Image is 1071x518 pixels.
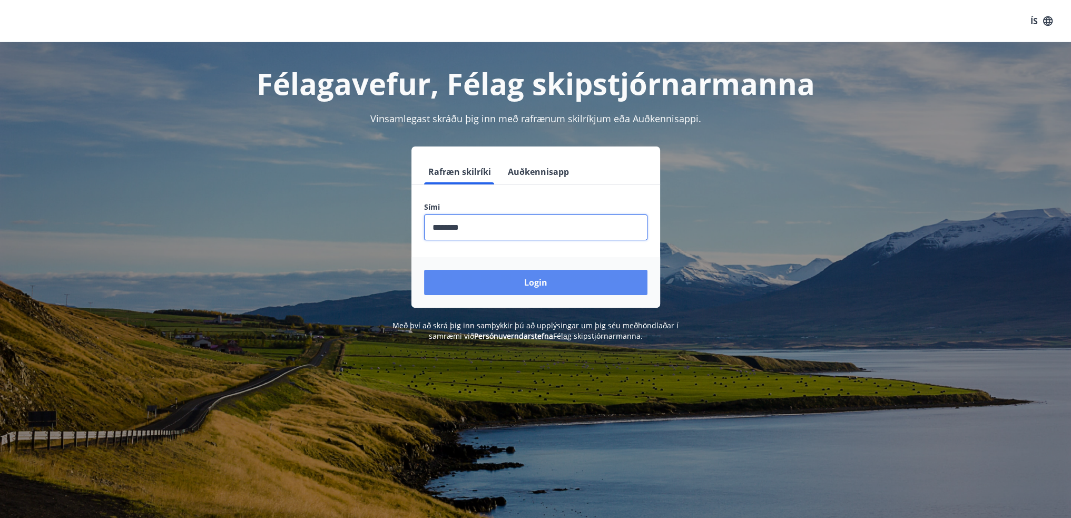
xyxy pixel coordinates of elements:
[424,159,495,184] button: Rafræn skilríki
[392,320,679,341] span: Með því að skrá þig inn samþykkir þú að upplýsingar um þig séu meðhöndlaðar í samræmi við Félag s...
[424,270,647,295] button: Login
[474,331,553,341] a: Persónuverndarstefna
[504,159,573,184] button: Auðkennisapp
[424,202,647,212] label: Sími
[169,63,902,103] h1: Félagavefur, Félag skipstjórnarmanna
[1025,12,1058,31] button: ÍS
[370,112,701,125] span: Vinsamlegast skráðu þig inn með rafrænum skilríkjum eða Auðkennisappi.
